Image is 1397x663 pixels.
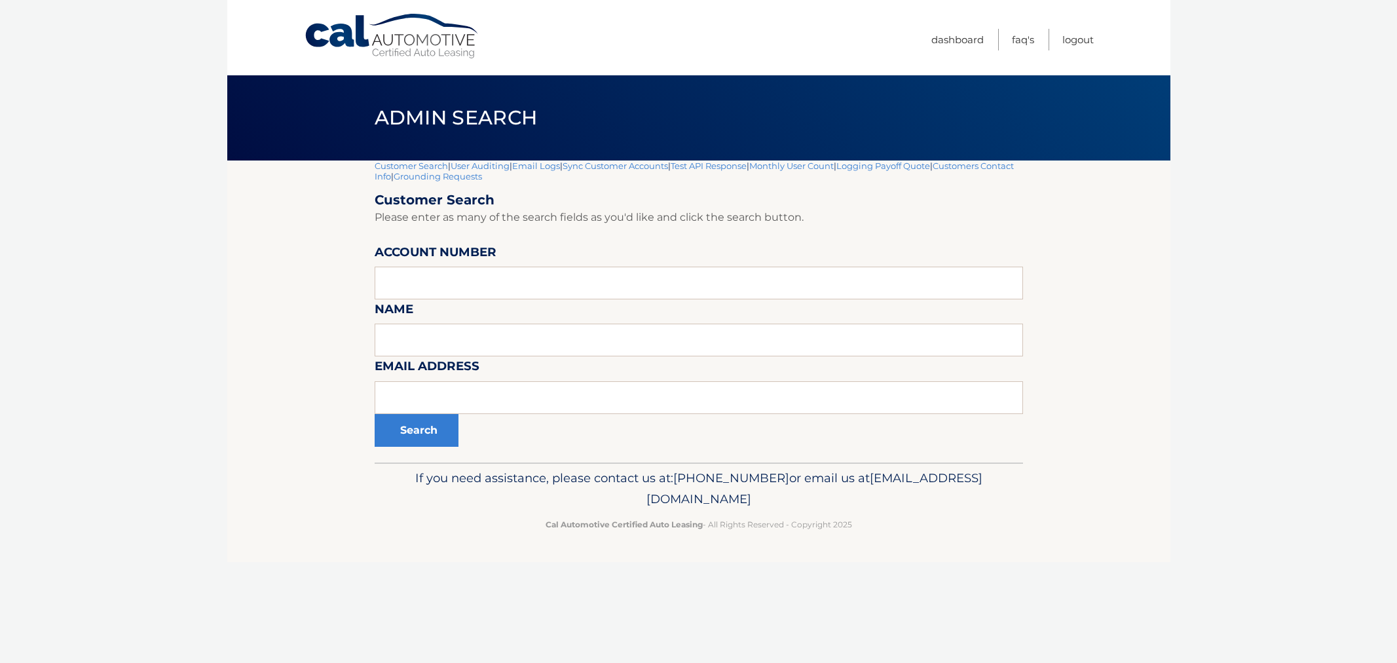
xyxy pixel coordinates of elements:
div: | | | | | | | | [375,161,1023,463]
h2: Customer Search [375,192,1023,208]
a: Test API Response [671,161,747,171]
a: Email Logs [512,161,560,171]
a: Dashboard [931,29,984,50]
a: FAQ's [1012,29,1034,50]
label: Name [375,299,413,324]
a: Logging Payoff Quote [836,161,930,171]
a: Customer Search [375,161,448,171]
p: Please enter as many of the search fields as you'd like and click the search button. [375,208,1023,227]
strong: Cal Automotive Certified Auto Leasing [546,520,703,529]
a: Grounding Requests [394,171,482,181]
a: Sync Customer Accounts [563,161,668,171]
a: User Auditing [451,161,510,171]
label: Account Number [375,242,496,267]
span: Admin Search [375,105,538,130]
p: If you need assistance, please contact us at: or email us at [383,468,1015,510]
span: [PHONE_NUMBER] [673,470,789,485]
button: Search [375,414,458,447]
a: Logout [1062,29,1094,50]
p: - All Rights Reserved - Copyright 2025 [383,518,1015,531]
label: Email Address [375,356,479,381]
a: Monthly User Count [749,161,834,171]
a: Customers Contact Info [375,161,1014,181]
a: Cal Automotive [304,13,481,60]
